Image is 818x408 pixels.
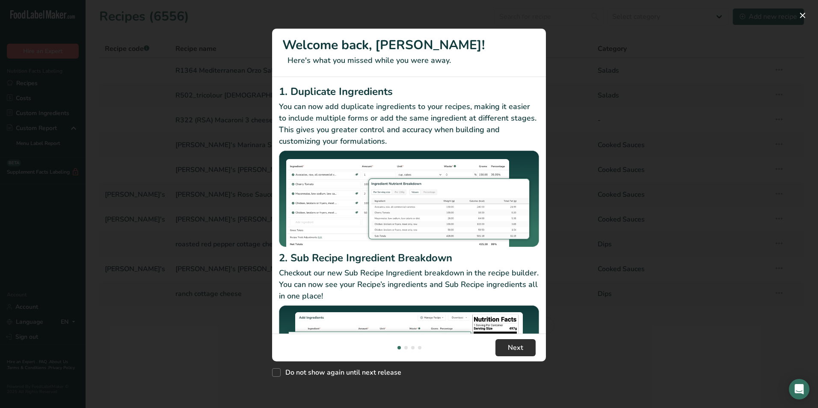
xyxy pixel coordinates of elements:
[279,151,539,248] img: Duplicate Ingredients
[281,368,401,377] span: Do not show again until next release
[279,250,539,266] h2: 2. Sub Recipe Ingredient Breakdown
[508,343,523,353] span: Next
[495,339,536,356] button: Next
[282,55,536,66] p: Here's what you missed while you were away.
[789,379,809,399] div: Open Intercom Messenger
[279,305,539,402] img: Sub Recipe Ingredient Breakdown
[279,267,539,302] p: Checkout our new Sub Recipe Ingredient breakdown in the recipe builder. You can now see your Reci...
[282,35,536,55] h1: Welcome back, [PERSON_NAME]!
[279,84,539,99] h2: 1. Duplicate Ingredients
[279,101,539,147] p: You can now add duplicate ingredients to your recipes, making it easier to include multiple forms...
